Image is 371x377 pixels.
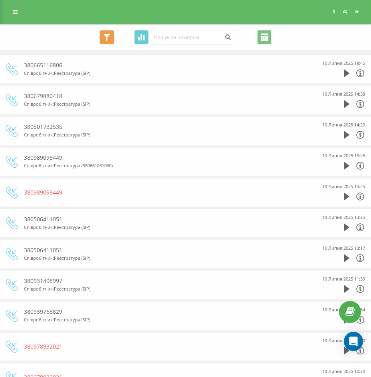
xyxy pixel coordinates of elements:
[322,121,365,129] div: 10 Липня 2025 14:29
[24,100,313,108] div: Співробітник : Реестратура (SIP)
[24,343,313,351] div: 380978932021
[322,90,365,98] div: 10 Липня 2025 14:58
[24,246,313,254] div: 380506411051
[322,182,365,191] div: 10 Липня 2025 13:25
[24,131,313,139] div: Співробітник : Реестратура (SIP)
[24,254,313,262] div: Співробітник : Реестратура (SIP)
[322,306,365,314] div: 10 Липня 2025 11:54
[24,285,313,293] div: Співробітник : Реестратура (SIP)
[322,152,365,160] div: 10 Липня 2025 13:26
[24,223,313,231] div: Співробітник : Реестратура (SIP)
[24,188,313,197] div: 380989098449
[322,275,365,283] div: 10 Липня 2025 11:59
[322,337,365,345] div: 10 Липня 2025 10:20
[24,316,313,324] div: Співробітник : Реестратура (SIP)
[24,154,313,162] div: 380989098449
[149,30,233,44] input: Пошук за номером
[24,69,313,77] div: Співробітник : Реестратура (SIP)
[322,59,365,67] div: 10 Липня 2025 18:45
[24,308,313,316] div: 380939768829
[24,277,313,285] div: 380931498997
[24,61,313,69] div: 380665116806
[24,215,313,223] div: 380506411051
[322,367,365,375] div: 10 Липня 2025 10:20
[24,162,313,170] div: Співробітник : Реестратура (380661031030)
[344,332,363,351] div: Open Intercom Messenger
[322,213,365,221] div: 10 Липня 2025 13:25
[24,92,313,100] div: 380679880418
[24,123,313,131] div: 380501732535
[322,244,365,252] div: 10 Липня 2025 13:17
